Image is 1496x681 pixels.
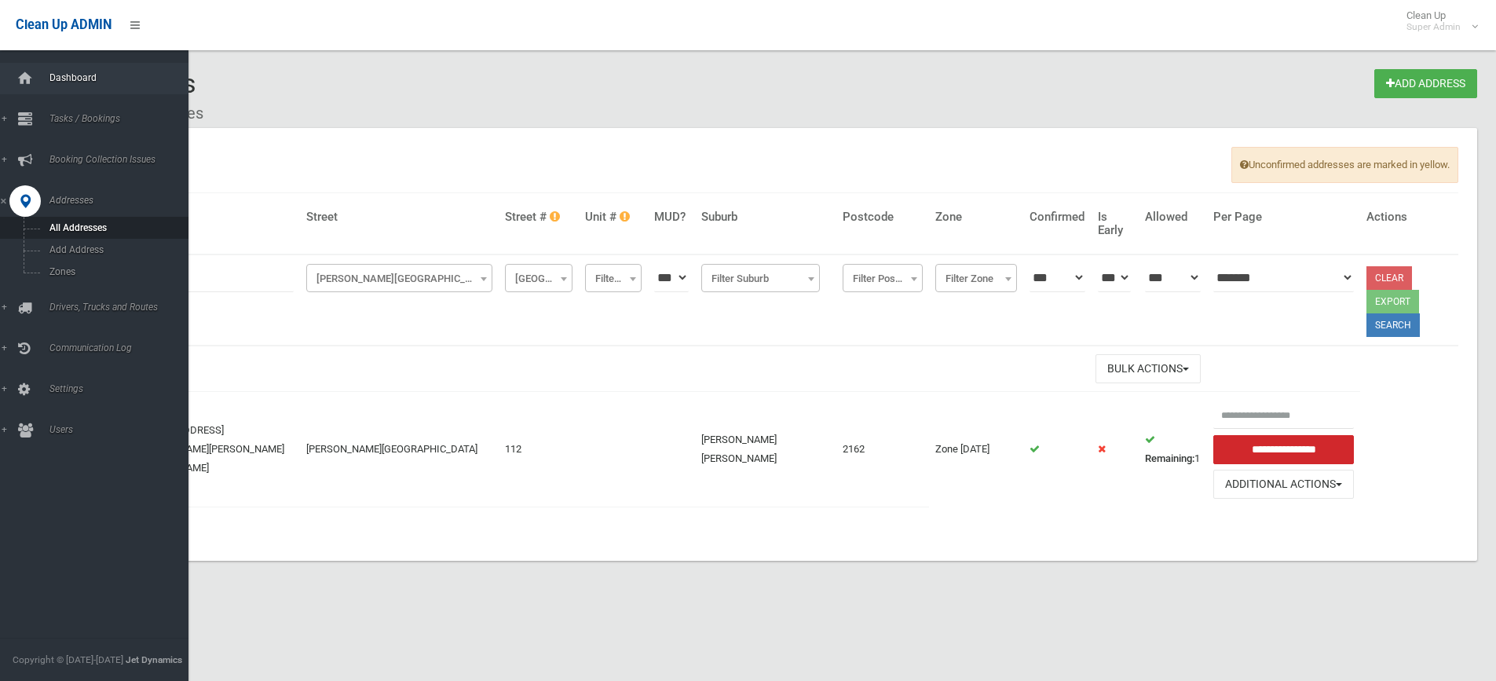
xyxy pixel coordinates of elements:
[1366,290,1419,313] button: Export
[45,244,187,255] span: Add Address
[45,383,200,394] span: Settings
[509,268,569,290] span: Filter Street #
[45,154,200,165] span: Booking Collection Issues
[843,264,923,292] span: Filter Postcode
[1145,211,1202,224] h4: Allowed
[16,17,112,32] span: Clean Up ADMIN
[847,268,919,290] span: Filter Postcode
[134,424,284,474] a: [STREET_ADDRESS][PERSON_NAME][PERSON_NAME][PERSON_NAME]
[935,211,1017,224] h4: Zone
[836,392,929,507] td: 2162
[306,211,492,224] h4: Street
[1098,211,1132,236] h4: Is Early
[13,654,123,665] span: Copyright © [DATE]-[DATE]
[300,392,499,507] td: [PERSON_NAME][GEOGRAPHIC_DATA]
[695,392,837,507] td: [PERSON_NAME] [PERSON_NAME]
[935,264,1017,292] span: Filter Zone
[1213,211,1354,224] h4: Per Page
[45,266,187,277] span: Zones
[1366,313,1420,337] button: Search
[45,342,200,353] span: Communication Log
[585,211,642,224] h4: Unit #
[843,211,923,224] h4: Postcode
[701,211,831,224] h4: Suburb
[45,222,187,233] span: All Addresses
[585,264,642,292] span: Filter Unit #
[134,211,294,224] h4: Address
[1374,69,1477,98] a: Add Address
[45,72,200,83] span: Dashboard
[45,302,200,313] span: Drivers, Trucks and Routes
[1366,266,1412,290] a: Clear
[705,268,816,290] span: Filter Suburb
[505,264,572,292] span: Filter Street #
[1213,470,1354,499] button: Additional Actions
[1095,354,1201,383] button: Bulk Actions
[310,268,488,290] span: Gurney Road (CHESTER HILL)
[45,195,200,206] span: Addresses
[929,392,1023,507] td: Zone [DATE]
[505,211,572,224] h4: Street #
[589,268,638,290] span: Filter Unit #
[45,113,200,124] span: Tasks / Bookings
[1399,9,1476,33] span: Clean Up
[306,264,492,292] span: Gurney Road (CHESTER HILL)
[939,268,1013,290] span: Filter Zone
[654,211,689,224] h4: MUD?
[1145,452,1194,464] strong: Remaining:
[701,264,820,292] span: Filter Suburb
[1139,392,1208,507] td: 1
[45,424,200,435] span: Users
[126,654,182,665] strong: Jet Dynamics
[1231,147,1458,183] span: Unconfirmed addresses are marked in yellow.
[1406,21,1461,33] small: Super Admin
[499,392,579,507] td: 112
[1366,211,1452,224] h4: Actions
[1030,211,1085,224] h4: Confirmed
